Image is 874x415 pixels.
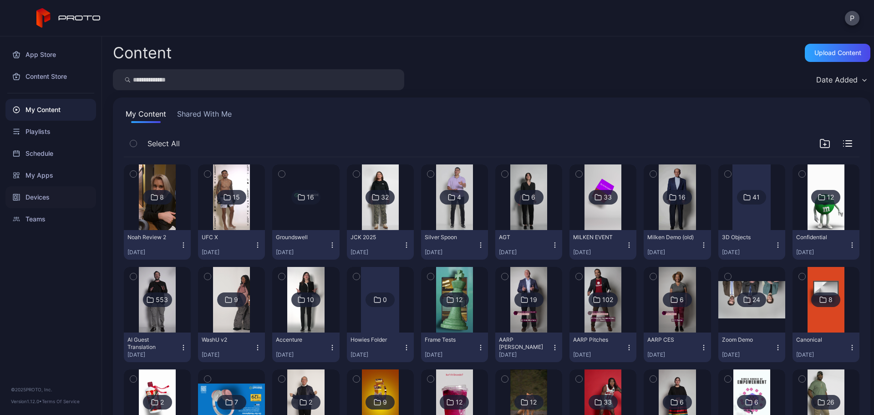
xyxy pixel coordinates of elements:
[5,143,96,164] a: Schedule
[828,296,833,304] div: 8
[425,351,477,359] div: [DATE]
[495,230,562,260] button: AGT[DATE]
[793,333,859,362] button: Canonical[DATE]
[307,296,314,304] div: 10
[722,249,774,256] div: [DATE]
[573,351,625,359] div: [DATE]
[202,234,252,241] div: UFC X
[827,193,834,201] div: 12
[11,386,91,393] div: © 2025 PROTO, Inc.
[718,230,785,260] button: 3D Objects[DATE]
[276,336,326,343] div: Accenture
[5,66,96,87] a: Content Store
[722,234,772,241] div: 3D Objects
[456,398,462,406] div: 12
[457,193,461,201] div: 4
[647,336,697,343] div: AARP CES
[381,193,389,201] div: 32
[202,351,254,359] div: [DATE]
[796,249,849,256] div: [DATE]
[234,398,238,406] div: 7
[752,296,760,304] div: 24
[495,333,562,362] button: AARP [PERSON_NAME][DATE]
[425,234,475,241] div: Silver Spoon
[425,249,477,256] div: [DATE]
[202,336,252,343] div: WashU v2
[722,351,774,359] div: [DATE]
[347,333,414,362] button: Howies Folder[DATE]
[5,44,96,66] a: App Store
[845,11,859,26] button: P
[272,230,339,260] button: Groundswell[DATE]
[805,44,870,62] button: Upload Content
[383,398,387,406] div: 9
[573,336,623,343] div: AARP Pitches
[425,336,475,343] div: Frame Tests
[5,186,96,208] a: Devices
[793,230,859,260] button: Confidential[DATE]
[5,208,96,230] a: Teams
[796,234,846,241] div: Confidential
[647,234,697,241] div: Milken Demo (old)
[602,296,613,304] div: 102
[127,249,180,256] div: [DATE]
[680,296,684,304] div: 6
[604,193,612,201] div: 33
[198,230,265,260] button: UFC X[DATE]
[124,108,168,123] button: My Content
[233,193,240,201] div: 15
[347,230,414,260] button: JCK 2025[DATE]
[499,234,549,241] div: AGT
[202,249,254,256] div: [DATE]
[127,351,180,359] div: [DATE]
[604,398,612,406] div: 33
[175,108,234,123] button: Shared With Me
[5,99,96,121] a: My Content
[276,249,328,256] div: [DATE]
[718,333,785,362] button: Zoom Demo[DATE]
[647,351,700,359] div: [DATE]
[678,193,686,201] div: 16
[124,333,191,362] button: AI Guest Translation[DATE]
[198,333,265,362] button: WashU v2[DATE]
[499,351,551,359] div: [DATE]
[5,164,96,186] div: My Apps
[816,75,858,84] div: Date Added
[11,399,42,404] span: Version 1.12.0 •
[276,234,326,241] div: Groundswell
[499,336,549,351] div: AARP Andy
[812,69,870,90] button: Date Added
[147,138,180,149] span: Select All
[499,249,551,256] div: [DATE]
[647,249,700,256] div: [DATE]
[796,336,846,343] div: Canonical
[383,296,387,304] div: 0
[569,230,636,260] button: MILKEN EVENT[DATE]
[160,398,164,406] div: 2
[351,249,403,256] div: [DATE]
[113,45,172,61] div: Content
[351,351,403,359] div: [DATE]
[276,351,328,359] div: [DATE]
[160,193,164,201] div: 8
[573,249,625,256] div: [DATE]
[5,121,96,143] a: Playlists
[814,49,861,56] div: Upload Content
[680,398,684,406] div: 6
[722,336,772,343] div: Zoom Demo
[351,336,401,343] div: Howies Folder
[234,296,238,304] div: 9
[573,234,623,241] div: MILKEN EVENT
[307,193,314,201] div: 16
[531,193,535,201] div: 6
[530,296,537,304] div: 19
[421,333,488,362] button: Frame Tests[DATE]
[827,398,834,406] div: 26
[530,398,537,406] div: 12
[309,398,312,406] div: 2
